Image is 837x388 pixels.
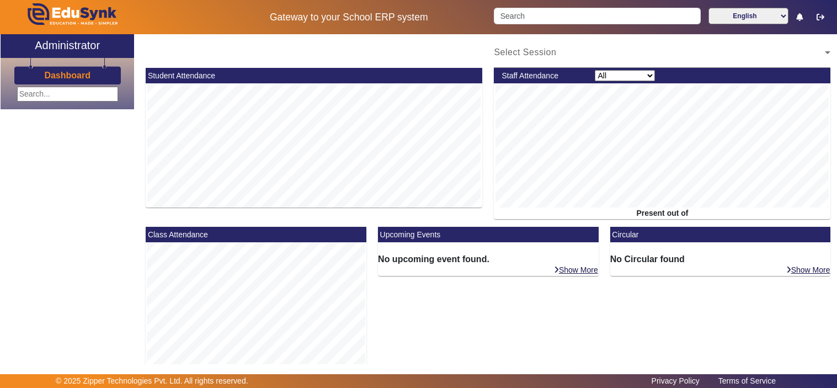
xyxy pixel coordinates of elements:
[215,12,482,23] h5: Gateway to your School ERP system
[35,39,100,52] h2: Administrator
[610,227,831,242] mat-card-header: Circular
[494,208,830,219] div: Present out of
[713,374,781,388] a: Terms of Service
[786,265,831,275] a: Show More
[553,265,599,275] a: Show More
[610,254,831,264] h6: No Circular found
[146,227,366,242] mat-card-header: Class Attendance
[44,70,90,81] h3: Dashboard
[17,87,118,102] input: Search...
[646,374,705,388] a: Privacy Policy
[1,34,134,58] a: Administrator
[56,375,248,387] p: © 2025 Zipper Technologies Pvt. Ltd. All rights reserved.
[146,68,482,83] mat-card-header: Student Attendance
[44,70,91,81] a: Dashboard
[494,47,556,57] span: Select Session
[494,8,700,24] input: Search
[378,254,599,264] h6: No upcoming event found.
[378,227,599,242] mat-card-header: Upcoming Events
[496,70,589,82] div: Staff Attendance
